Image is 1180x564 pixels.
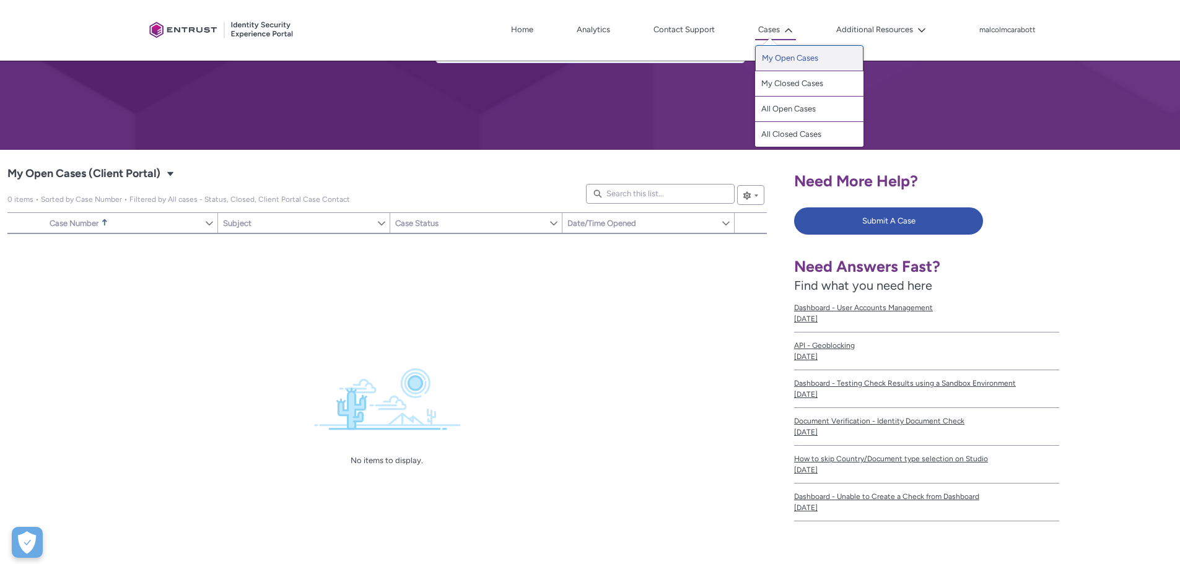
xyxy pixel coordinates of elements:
[351,456,423,465] span: No items to display.
[794,257,1059,276] h1: Need Answers Fast?
[508,20,536,39] a: Home
[755,122,863,147] a: All Closed Cases
[7,164,160,184] span: My Open Cases (Client Portal)
[7,195,350,204] span: My Open Cases (Client Portal)
[755,20,796,40] button: Cases
[794,503,818,512] lightning-formatted-date-time: [DATE]
[794,207,983,235] button: Submit A Case
[979,26,1036,35] p: malcolmcarabott
[650,20,718,39] a: Contact Support
[794,428,818,436] lightning-formatted-date-time: [DATE]
[794,453,1059,464] span: How to skip Country/Document type selection on Studio
[794,302,1059,313] span: Dashboard - User Accounts Management
[959,277,1180,564] iframe: Qualified Messenger
[163,166,178,181] button: Select a List View: Cases
[794,390,818,399] lightning-formatted-date-time: [DATE]
[12,527,43,558] button: Open Preferences
[794,415,1059,427] span: Document Verification - Identity Document Check
[794,278,932,293] span: Find what you need here
[794,378,1059,389] span: Dashboard - Testing Check Results using a Sandbox Environment
[794,352,818,361] lightning-formatted-date-time: [DATE]
[794,295,1059,332] a: Dashboard - User Accounts Management[DATE]
[794,340,1059,351] span: API - Geoblocking
[794,408,1059,446] a: Document Verification - Identity Document Check[DATE]
[218,213,377,233] a: Subject
[794,370,1059,408] a: Dashboard - Testing Check Results using a Sandbox Environment[DATE]
[794,466,818,474] lightning-formatted-date-time: [DATE]
[12,527,43,558] div: Cookie Preferences
[755,45,863,71] a: My Open Cases
[50,219,98,228] span: Case Number
[794,171,918,190] span: Need More Help?
[833,20,929,39] button: Additional Resources
[979,23,1036,35] button: User Profile malcolmcarabott
[390,213,549,233] a: Case Status
[794,484,1059,521] a: Dashboard - Unable to Create a Check from Dashboard[DATE]
[794,315,818,323] lightning-formatted-date-time: [DATE]
[737,185,764,205] button: List View Controls
[794,332,1059,370] a: API - Geoblocking[DATE]
[586,184,735,204] input: Search this list...
[574,20,613,39] a: Analytics, opens in new tab
[45,213,204,233] a: Case Number
[562,213,721,233] a: Date/Time Opened
[755,97,863,122] a: All Open Cases
[794,491,1059,502] span: Dashboard - Unable to Create a Check from Dashboard
[794,446,1059,484] a: How to skip Country/Document type selection on Studio[DATE]
[755,71,863,97] a: My Closed Cases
